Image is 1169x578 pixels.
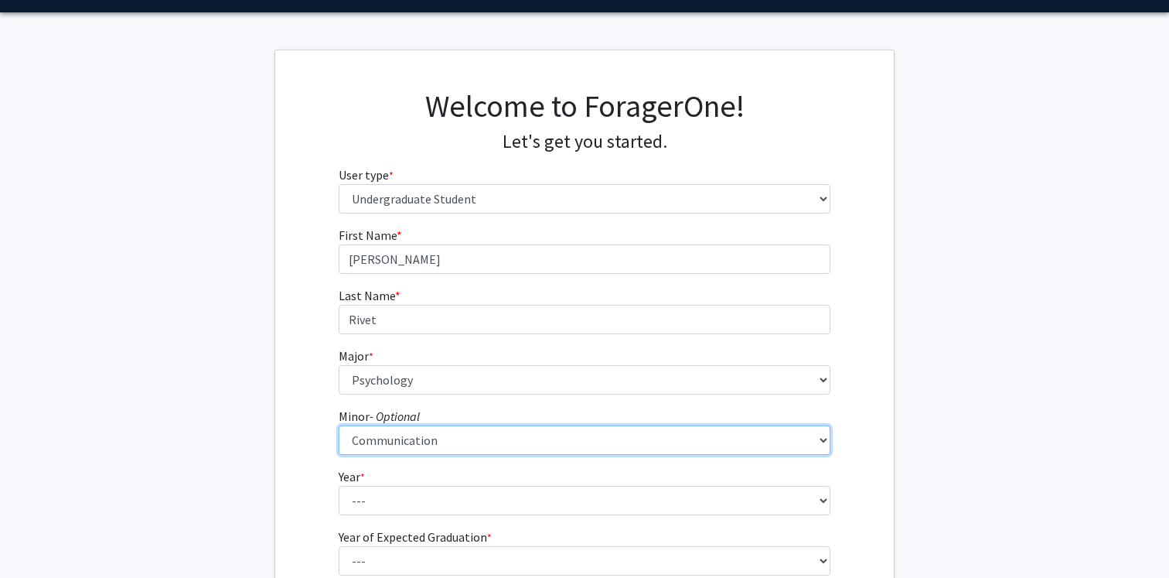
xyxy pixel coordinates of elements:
label: User type [339,166,394,184]
label: Year of Expected Graduation [339,528,492,546]
iframe: Chat [12,508,66,566]
span: Last Name [339,288,395,303]
i: - Optional [370,409,420,424]
span: First Name [339,227,397,243]
label: Minor [339,407,420,426]
h1: Welcome to ForagerOne! [339,87,831,125]
label: Year [339,467,365,486]
h4: Let's get you started. [339,131,831,153]
label: Major [339,347,373,365]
